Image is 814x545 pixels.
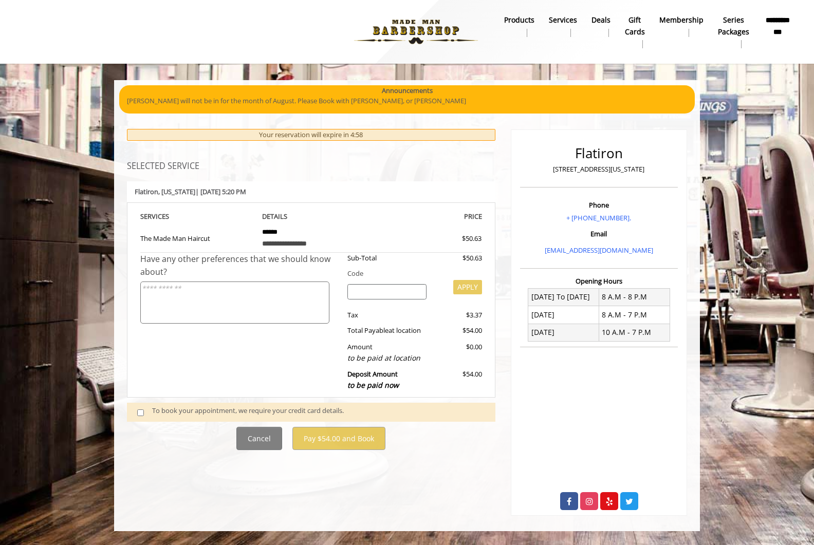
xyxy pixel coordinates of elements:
[584,13,618,40] a: DealsDeals
[340,268,482,279] div: Code
[453,280,482,294] button: APPLY
[165,212,169,221] span: S
[434,310,482,321] div: $3.37
[382,85,433,96] b: Announcements
[523,164,675,175] p: [STREET_ADDRESS][US_STATE]
[340,342,435,364] div: Amount
[591,14,610,26] b: Deals
[388,326,421,335] span: at location
[528,324,599,341] td: [DATE]
[434,369,482,391] div: $54.00
[340,253,435,264] div: Sub-Total
[528,288,599,306] td: [DATE] To [DATE]
[523,201,675,209] h3: Phone
[236,427,282,450] button: Cancel
[618,13,652,51] a: Gift cardsgift cards
[347,380,399,390] span: to be paid now
[659,14,704,26] b: Membership
[347,369,399,390] b: Deposit Amount
[434,325,482,336] div: $54.00
[520,277,678,285] h3: Opening Hours
[523,146,675,161] h2: Flatiron
[599,324,670,341] td: 10 A.M - 7 P.M
[528,306,599,324] td: [DATE]
[127,162,495,171] h3: SELECTED SERVICE
[566,213,631,222] a: + [PHONE_NUMBER].
[254,211,368,222] th: DETAILS
[140,222,254,252] td: The Made Man Haircut
[368,211,482,222] th: PRICE
[549,14,577,26] b: Services
[345,4,487,60] img: Made Man Barbershop logo
[711,13,756,51] a: Series packagesSeries packages
[625,14,645,37] b: gift cards
[340,325,435,336] div: Total Payable
[347,352,427,364] div: to be paid at location
[140,253,340,279] div: Have any other preferences that we should know about?
[292,427,385,450] button: Pay $54.00 and Book
[152,405,485,419] div: To book your appointment, we require your credit card details.
[599,306,670,324] td: 8 A.M - 7 P.M
[545,246,653,255] a: [EMAIL_ADDRESS][DOMAIN_NAME]
[140,211,254,222] th: SERVICE
[158,187,195,196] span: , [US_STATE]
[497,13,542,40] a: Productsproducts
[599,288,670,306] td: 8 A.M - 8 P.M
[504,14,534,26] b: products
[652,13,711,40] a: MembershipMembership
[340,310,435,321] div: Tax
[434,253,482,264] div: $50.63
[127,129,495,141] div: Your reservation will expire in 4:58
[718,14,749,37] b: Series packages
[542,13,584,40] a: ServicesServices
[434,342,482,364] div: $0.00
[127,96,687,106] p: [PERSON_NAME] will not be in for the month of August. Please Book with [PERSON_NAME], or [PERSON_...
[523,230,675,237] h3: Email
[135,187,246,196] b: Flatiron | [DATE] 5:20 PM
[425,233,482,244] div: $50.63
